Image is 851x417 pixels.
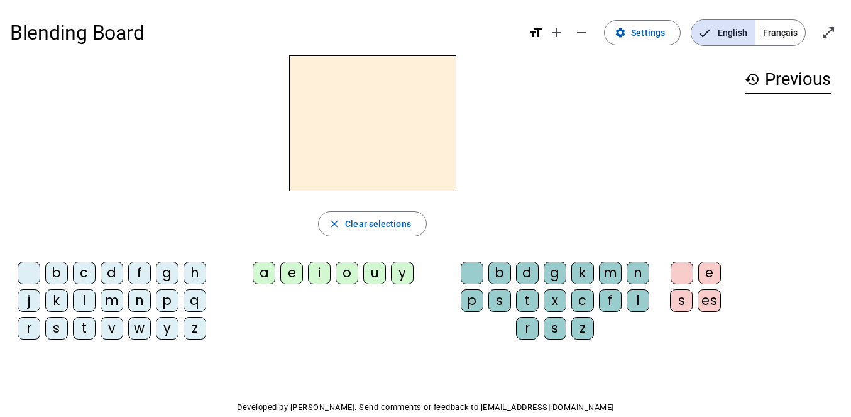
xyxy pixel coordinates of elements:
[329,218,340,230] mat-icon: close
[821,25,836,40] mat-icon: open_in_full
[18,317,40,340] div: r
[391,262,414,284] div: y
[529,25,544,40] mat-icon: format_size
[73,317,96,340] div: t
[516,317,539,340] div: r
[184,289,206,312] div: q
[549,25,564,40] mat-icon: add
[488,262,511,284] div: b
[73,262,96,284] div: c
[45,289,68,312] div: k
[544,317,566,340] div: s
[599,289,622,312] div: f
[10,13,519,53] h1: Blending Board
[345,216,411,231] span: Clear selections
[45,262,68,284] div: b
[128,317,151,340] div: w
[101,262,123,284] div: d
[691,19,806,46] mat-button-toggle-group: Language selection
[488,289,511,312] div: s
[156,262,178,284] div: g
[73,289,96,312] div: l
[156,289,178,312] div: p
[308,262,331,284] div: i
[745,72,760,87] mat-icon: history
[698,289,721,312] div: es
[184,262,206,284] div: h
[128,262,151,284] div: f
[461,289,483,312] div: p
[101,317,123,340] div: v
[516,289,539,312] div: t
[670,289,693,312] div: s
[698,262,721,284] div: e
[571,262,594,284] div: k
[569,20,594,45] button: Decrease font size
[280,262,303,284] div: e
[604,20,681,45] button: Settings
[574,25,589,40] mat-icon: remove
[101,289,123,312] div: m
[516,262,539,284] div: d
[363,262,386,284] div: u
[336,262,358,284] div: o
[10,400,841,415] p: Developed by [PERSON_NAME]. Send comments or feedback to [EMAIL_ADDRESS][DOMAIN_NAME]
[571,289,594,312] div: c
[571,317,594,340] div: z
[631,25,665,40] span: Settings
[745,65,831,94] h3: Previous
[156,317,178,340] div: y
[128,289,151,312] div: n
[691,20,755,45] span: English
[816,20,841,45] button: Enter full screen
[544,289,566,312] div: x
[18,289,40,312] div: j
[253,262,275,284] div: a
[755,20,805,45] span: Français
[318,211,427,236] button: Clear selections
[599,262,622,284] div: m
[627,262,649,284] div: n
[615,27,626,38] mat-icon: settings
[627,289,649,312] div: l
[45,317,68,340] div: s
[544,20,569,45] button: Increase font size
[184,317,206,340] div: z
[544,262,566,284] div: g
